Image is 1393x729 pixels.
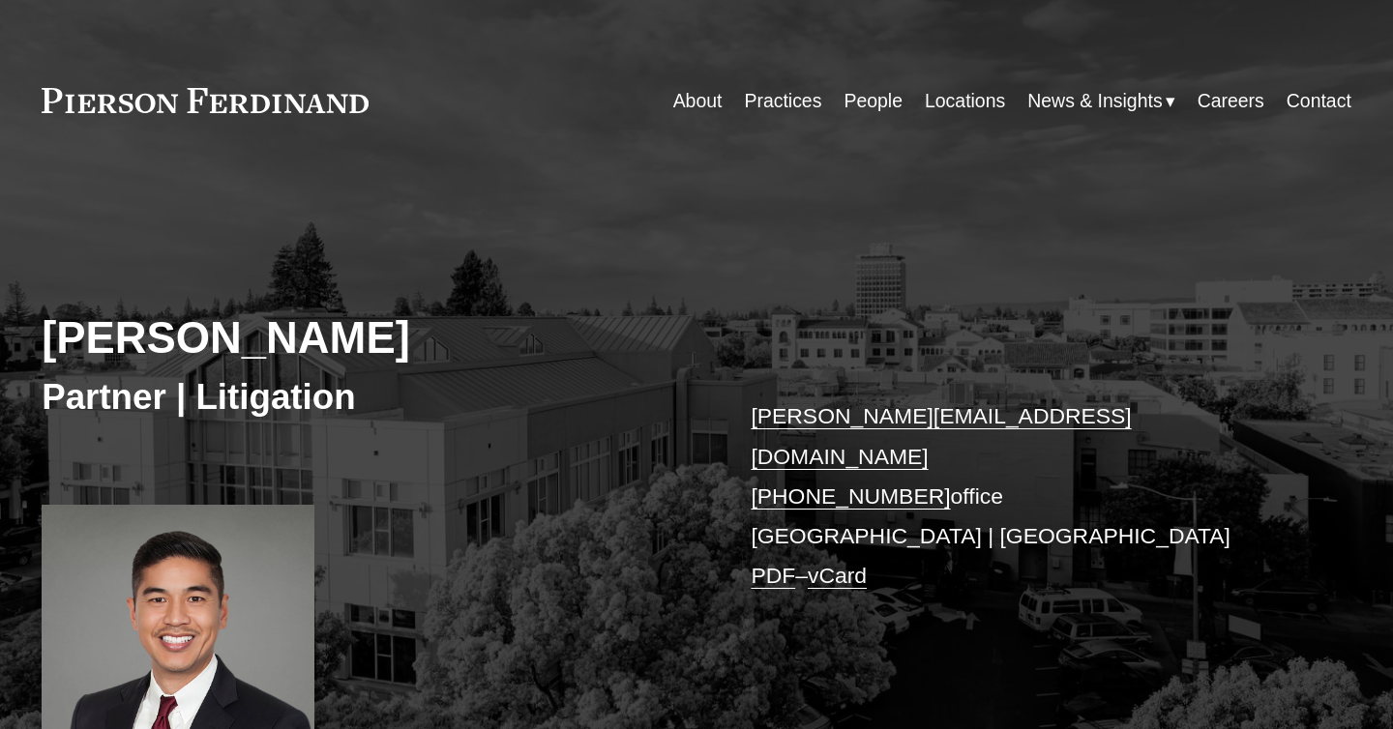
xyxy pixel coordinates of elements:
[42,312,696,365] h2: [PERSON_NAME]
[751,483,950,509] a: [PHONE_NUMBER]
[1198,82,1264,120] a: Careers
[751,396,1296,596] p: office [GEOGRAPHIC_DATA] | [GEOGRAPHIC_DATA] –
[751,563,795,588] a: PDF
[925,82,1005,120] a: Locations
[1027,84,1162,118] span: News & Insights
[808,563,867,588] a: vCard
[1027,82,1174,120] a: folder dropdown
[751,403,1131,468] a: [PERSON_NAME][EMAIL_ADDRESS][DOMAIN_NAME]
[744,82,821,120] a: Practices
[673,82,723,120] a: About
[1287,82,1351,120] a: Contact
[42,375,696,419] h3: Partner | Litigation
[844,82,903,120] a: People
